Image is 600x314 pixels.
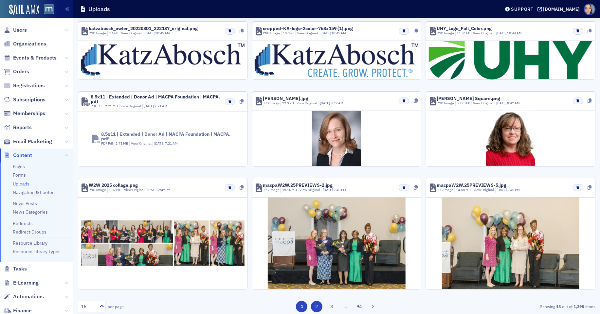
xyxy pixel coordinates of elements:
div: PNG Image [89,187,106,193]
span: [DATE] [320,31,331,35]
span: 10:45 AM [155,31,170,35]
div: PNG Image [89,31,106,36]
div: 50.75 kB [455,101,471,106]
a: View Original [297,101,317,105]
a: Navigation & Footer [13,189,54,195]
span: [DATE] [497,31,507,35]
span: [DATE] [147,187,158,192]
span: Profile [584,4,595,15]
button: 94 [353,301,365,312]
a: Orders [4,68,29,75]
div: 14.84 kB [455,31,471,36]
a: Email Marketing [4,138,52,145]
div: 8.5x11 | Extended | Donor Ad | MACPA Foundation | MACPA.pdf [91,95,220,104]
div: 2.71 MB [104,104,118,109]
span: 2:40 PM [334,187,346,192]
div: cropped-KA-logo-2color-768x159 (1).png [263,26,353,31]
a: Reports [4,124,32,131]
span: [DATE] [144,104,155,108]
span: Tasks [13,265,27,272]
button: 3 [326,301,337,312]
div: 8.5x11 | Extended | Donor Ad | MACPA Foundation | MACPA.pdf [101,132,233,141]
span: [DATE] [497,101,507,105]
div: 10.9 kB [281,31,295,36]
span: 2:47 PM [158,187,171,192]
a: View Original [131,141,152,146]
span: Orders [13,68,29,75]
span: [DATE] [154,141,165,146]
a: E-Learning [4,279,39,287]
div: 12.9 kB [281,101,294,106]
div: Support [511,6,534,12]
a: View Original [297,31,318,35]
button: 1 [296,301,307,312]
span: 2:40 PM [508,187,520,192]
a: Events & Products [4,54,57,61]
a: View Original [124,187,145,192]
a: View Original [473,101,494,105]
span: Users [13,26,27,34]
span: Content [13,152,32,159]
div: JPG Image [263,101,280,106]
div: 2.71 MB [114,141,128,146]
a: Redirect Groups [13,229,46,235]
span: Automations [13,293,44,300]
a: Uploads [13,181,29,187]
a: Resource Library [13,240,47,246]
span: Memberships [13,110,45,117]
div: JPG Image [263,187,280,193]
span: Events & Products [13,54,57,61]
span: … [341,304,350,309]
a: View Homepage [39,4,54,15]
a: View Original [300,187,320,192]
a: News Categories [13,209,48,215]
span: 7:21 AM [165,141,178,146]
a: Forms [13,172,26,178]
span: 8:47 AM [507,101,520,105]
span: Email Marketing [13,138,52,145]
a: View Original [474,187,494,192]
div: [PERSON_NAME] Square.png [437,96,500,101]
a: Subscriptions [4,96,45,103]
div: PNG Image [437,31,454,36]
span: E-Learning [13,279,39,287]
div: PNG Image [263,31,280,36]
span: 10:45 AM [331,31,346,35]
div: JPG Image [437,187,454,193]
div: macpaW2W.25PREVIEWS-5.jpg [437,183,507,187]
span: 7:21 AM [155,104,167,108]
span: Registrations [13,82,45,89]
a: Pages [13,164,25,169]
div: 15.16 MB [281,187,297,193]
div: PDF Pdf [101,141,113,146]
a: Resource Library Types [13,249,61,254]
div: [DOMAIN_NAME] [543,6,580,12]
label: per page [108,304,124,309]
a: Registrations [4,82,45,89]
span: Reports [13,124,32,131]
a: Users [4,26,27,34]
div: macpaW2W.25PREVIEWS-2.jpg [263,183,333,187]
a: Memberships [4,110,45,117]
div: Showing out of items [427,304,595,309]
button: [DOMAIN_NAME] [537,7,582,11]
div: [PERSON_NAME].jpg [263,96,308,101]
img: SailAMX [9,5,39,15]
strong: 1,398 [573,304,585,309]
div: W2W 2025 collage.png [89,183,138,187]
span: 8:47 AM [331,101,343,105]
span: Organizations [13,40,46,47]
strong: 15 [555,304,562,309]
div: 1.82 MB [107,187,122,193]
a: News Posts [13,201,37,206]
div: 14.58 MB [455,187,471,193]
a: Redirects [13,220,33,226]
div: 9.6 kB [107,31,119,36]
div: PDF Pdf [91,104,102,109]
h1: Uploads [88,5,110,13]
span: [DATE] [320,101,331,105]
a: Organizations [4,40,46,47]
div: UHY_Logo_Full_Color.png [437,26,492,31]
div: katzabosch_owler_20220801_222137_original.png [89,26,198,31]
